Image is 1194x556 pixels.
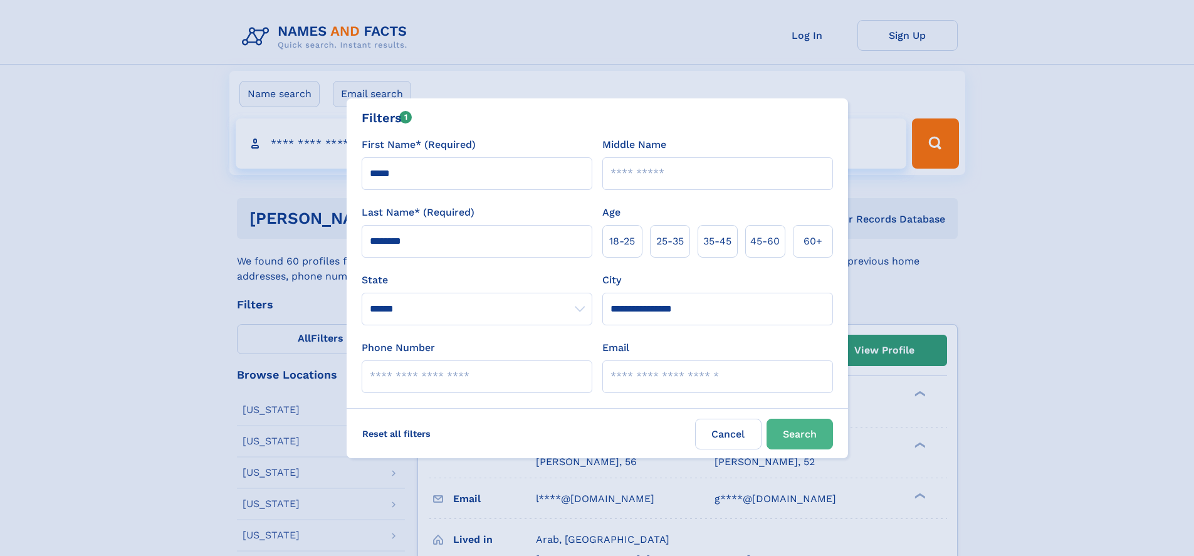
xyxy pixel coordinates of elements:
[602,137,666,152] label: Middle Name
[656,234,684,249] span: 25‑35
[804,234,822,249] span: 60+
[362,340,435,355] label: Phone Number
[362,273,592,288] label: State
[609,234,635,249] span: 18‑25
[767,419,833,449] button: Search
[695,419,762,449] label: Cancel
[362,137,476,152] label: First Name* (Required)
[362,108,412,127] div: Filters
[602,340,629,355] label: Email
[703,234,731,249] span: 35‑45
[602,205,621,220] label: Age
[362,205,474,220] label: Last Name* (Required)
[750,234,780,249] span: 45‑60
[354,419,439,449] label: Reset all filters
[602,273,621,288] label: City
